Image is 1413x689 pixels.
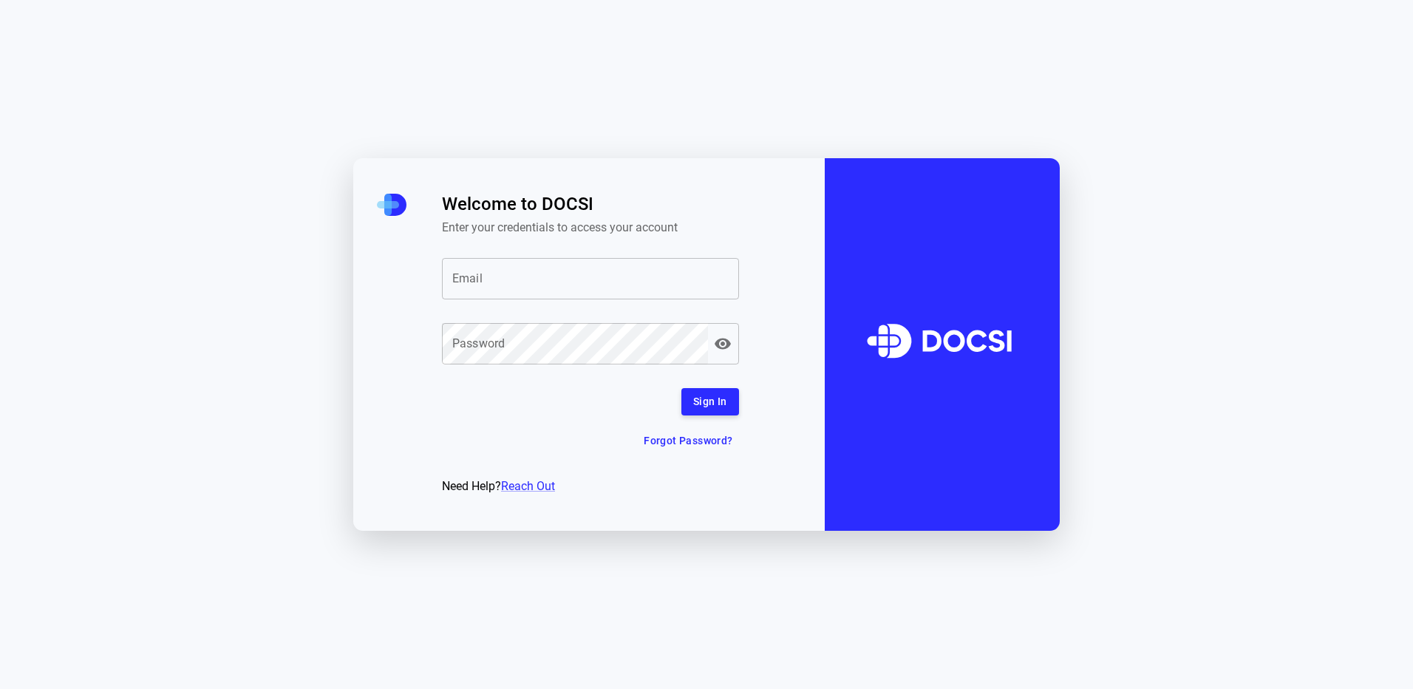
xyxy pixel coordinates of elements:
span: Enter your credentials to access your account [442,220,739,234]
img: DOCSI Mini Logo [377,194,406,216]
span: Welcome to DOCSI [442,194,739,214]
div: Need Help? [442,478,739,495]
button: Forgot Password? [638,427,738,455]
img: DOCSI Logo [854,288,1030,401]
button: Sign In [681,388,739,415]
a: Reach Out [501,479,555,493]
